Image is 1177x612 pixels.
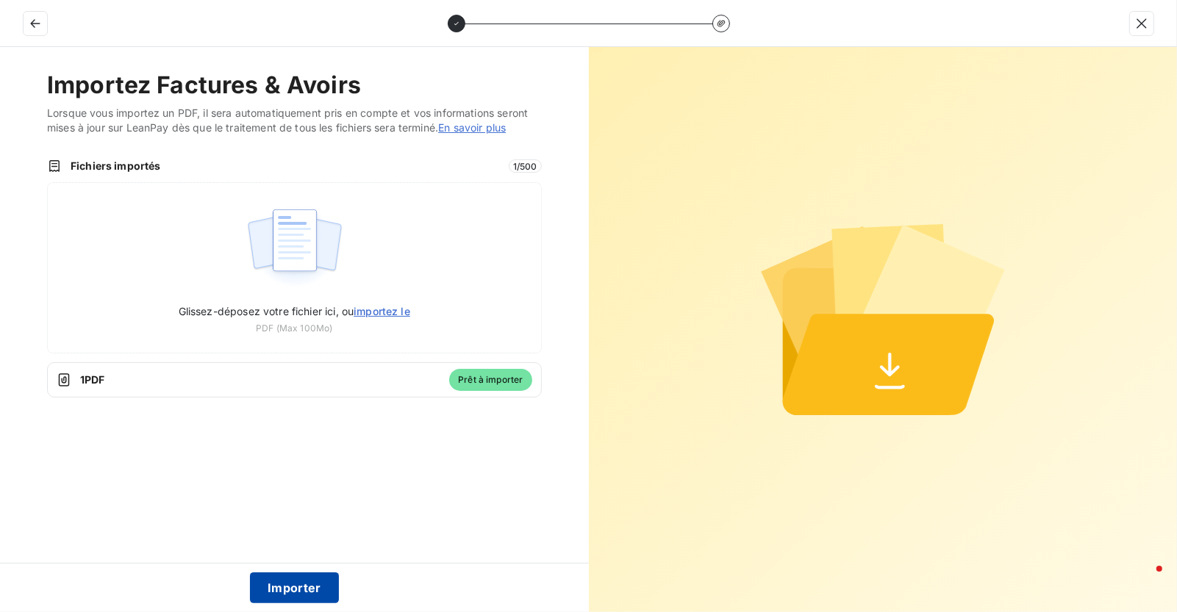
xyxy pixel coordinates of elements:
[354,305,410,317] span: importez le
[246,201,343,295] img: illustration
[449,369,532,391] span: Prêt à importer
[250,572,339,603] button: Importer
[47,71,542,100] h2: Importez Factures & Avoirs
[509,159,542,173] span: 1 / 500
[47,106,542,135] span: Lorsque vous importez un PDF, il sera automatiquement pris en compte et vos informations seront m...
[438,121,506,134] a: En savoir plus
[179,305,410,317] span: Glissez-déposez votre fichier ici, ou
[80,372,440,387] span: 1 PDF
[256,322,332,335] span: PDF (Max 100Mo)
[1127,562,1162,597] iframe: Intercom live chat
[71,159,500,173] span: Fichiers importés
